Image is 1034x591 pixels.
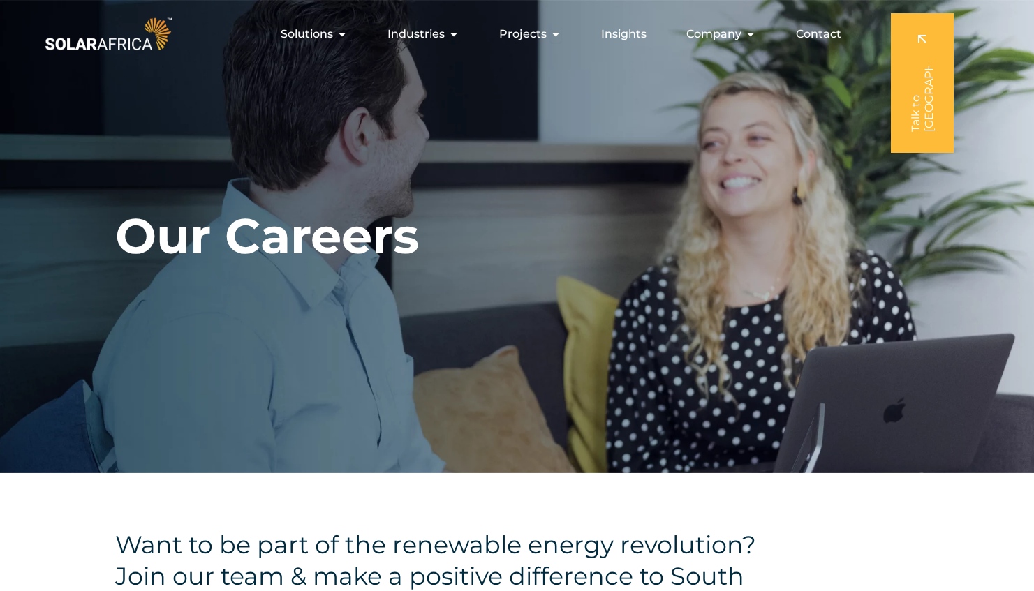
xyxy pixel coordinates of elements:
[796,26,841,43] a: Contact
[686,26,741,43] span: Company
[387,26,445,43] span: Industries
[281,26,333,43] span: Solutions
[601,26,647,43] a: Insights
[115,207,419,266] h1: Our Careers
[175,20,852,48] div: Menu Toggle
[175,20,852,48] nav: Menu
[499,26,547,43] span: Projects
